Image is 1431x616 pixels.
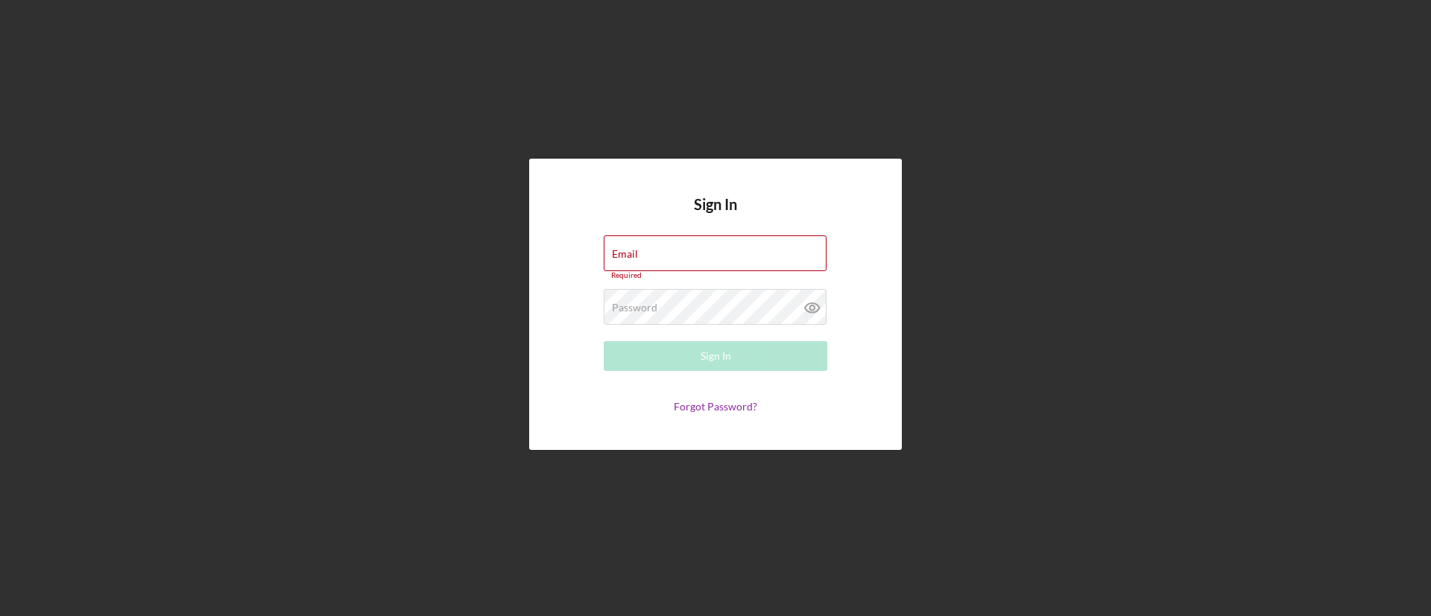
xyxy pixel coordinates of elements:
[604,341,827,371] button: Sign In
[701,341,731,371] div: Sign In
[604,271,827,280] div: Required
[674,400,757,413] a: Forgot Password?
[694,196,737,235] h4: Sign In
[612,302,657,314] label: Password
[612,248,638,260] label: Email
